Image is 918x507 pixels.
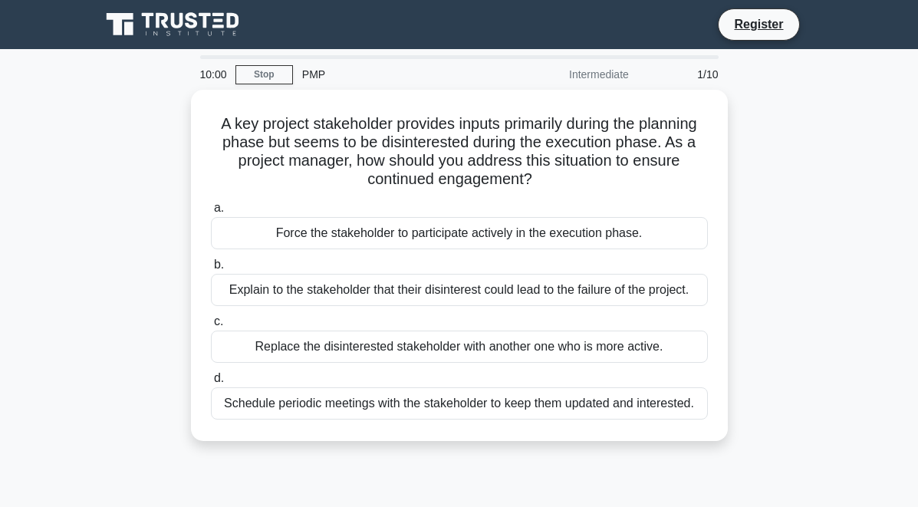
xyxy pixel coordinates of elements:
span: c. [214,314,223,328]
div: Schedule periodic meetings with the stakeholder to keep them updated and interested. [211,387,708,420]
a: Register [725,15,792,34]
div: PMP [293,59,504,90]
div: Explain to the stakeholder that their disinterest could lead to the failure of the project. [211,274,708,306]
h5: A key project stakeholder provides inputs primarily during the planning phase but seems to be dis... [209,114,709,189]
div: Intermediate [504,59,638,90]
span: b. [214,258,224,271]
div: 1/10 [638,59,728,90]
div: Force the stakeholder to participate actively in the execution phase. [211,217,708,249]
span: d. [214,371,224,384]
a: Stop [235,65,293,84]
div: Replace the disinterested stakeholder with another one who is more active. [211,331,708,363]
div: 10:00 [191,59,235,90]
span: a. [214,201,224,214]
